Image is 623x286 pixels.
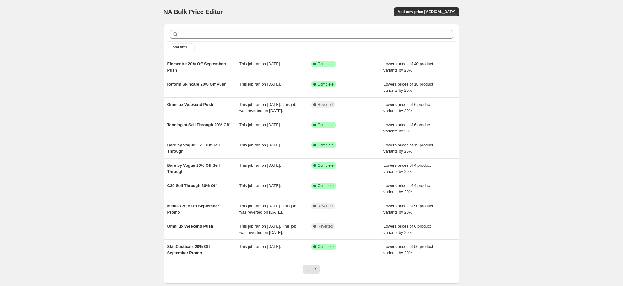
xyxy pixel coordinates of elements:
span: This job ran on [DATE]. [239,244,281,249]
button: Next [311,265,320,274]
span: Lowers prices of 40 product variants by 20% [383,62,433,72]
span: Bare by Vogue 20% Off Sell Through [167,163,220,174]
span: This job ran on [DATE]. [239,122,281,127]
span: Lowers prices of 4 product variants by 20% [383,163,431,174]
span: Elementre 20% Off Septemberr Push [167,62,227,72]
span: Add filter [173,45,187,50]
span: This job ran on [DATE]. [239,163,281,168]
span: This job ran on [DATE]. This job was reverted on [DATE]. [239,204,296,214]
span: This job ran on [DATE]. [239,143,281,147]
span: Complete [318,122,334,127]
nav: Pagination [303,265,320,274]
span: This job ran on [DATE]. This job was reverted on [DATE]. [239,224,296,235]
span: This job ran on [DATE]. [239,62,281,66]
span: This job ran on [DATE]. [239,183,281,188]
span: Complete [318,62,334,67]
span: Lowers prices of 6 product variants by 20% [383,122,431,133]
span: Reverted [318,102,333,107]
span: Medik8 20% Off September Promo [167,204,219,214]
span: This job ran on [DATE]. This job was reverted on [DATE]. [239,102,296,113]
span: Lowers prices of 56 product variants by 20% [383,244,433,255]
span: Add new price [MEDICAL_DATA] [397,9,455,14]
span: Bare by Vogue 25% Off Sell Through [167,143,220,154]
span: NA Bulk Price Editor [164,8,223,15]
span: Complete [318,244,334,249]
button: Add new price [MEDICAL_DATA] [394,7,459,16]
span: Lowers prices of 4 product variants by 20% [383,183,431,194]
span: Omnilux Weekend Push [167,224,213,229]
span: Complete [318,183,334,188]
span: Reform Skincare 20% Off Push [167,82,227,86]
span: Tanologist Sell Through 20% Off [167,122,230,127]
span: This job ran on [DATE]. [239,82,281,86]
span: Complete [318,163,334,168]
span: Lowers prices of 6 product variants by 20% [383,102,431,113]
span: Reverted [318,204,333,209]
span: Complete [318,82,334,87]
span: Lowers prices of 19 product variants by 25% [383,143,433,154]
span: C30 Sell Through 20% Off [167,183,217,188]
span: Lowers prices of 6 product variants by 20% [383,224,431,235]
button: Add filter [170,43,195,51]
span: SkinCeuticals 20% Off September Promo [167,244,210,255]
span: Reverted [318,224,333,229]
span: Lowers prices of 18 product variants by 20% [383,82,433,93]
span: Lowers prices of 90 product variants by 20% [383,204,433,214]
span: Complete [318,143,334,148]
span: Omnilux Weekend Push [167,102,213,107]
